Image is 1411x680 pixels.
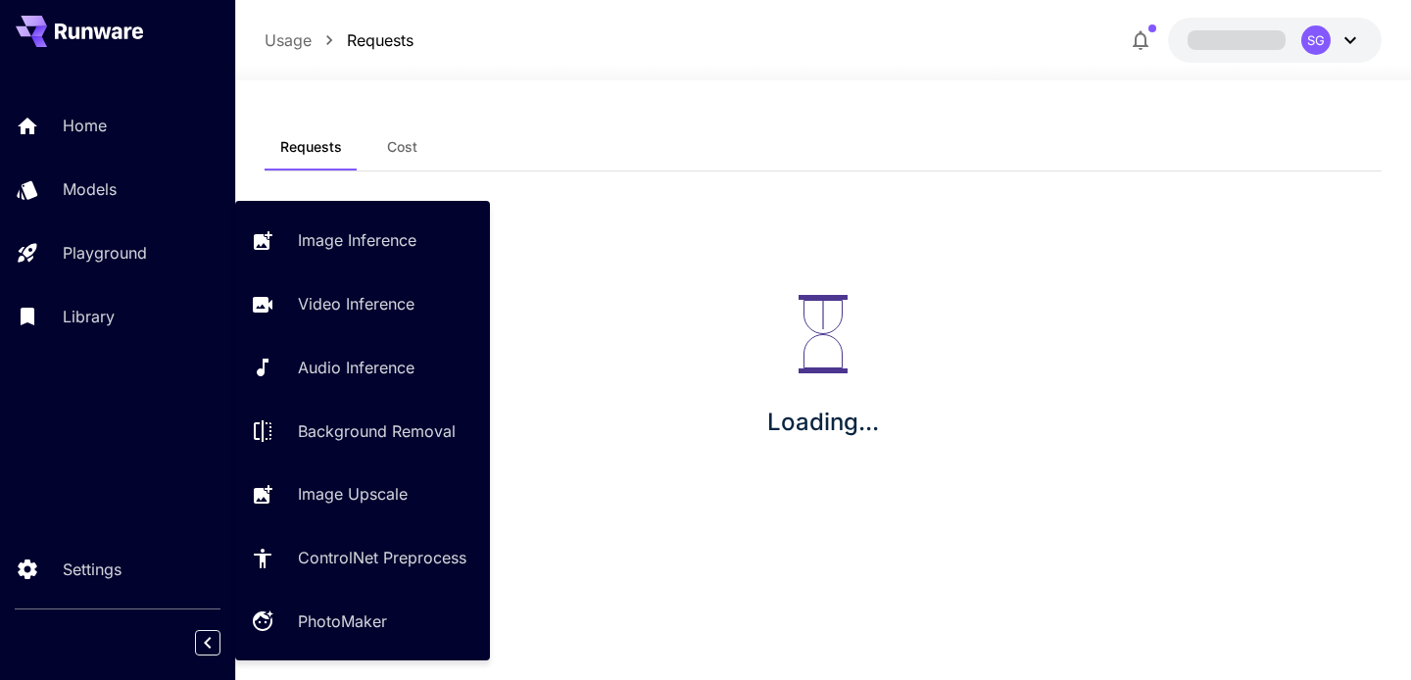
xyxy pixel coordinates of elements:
nav: breadcrumb [265,28,414,52]
a: Background Removal [235,407,490,455]
p: Playground [63,241,147,265]
span: Requests [280,138,342,156]
p: Home [63,114,107,137]
p: Audio Inference [298,356,414,379]
a: Video Inference [235,280,490,328]
p: PhotoMaker [298,609,387,633]
a: ControlNet Preprocess [235,534,490,582]
p: Image Upscale [298,482,408,506]
span: Cost [387,138,417,156]
p: Models [63,177,117,201]
p: Video Inference [298,292,414,316]
p: Image Inference [298,228,416,252]
p: Library [63,305,115,328]
a: PhotoMaker [235,598,490,646]
p: Loading... [767,405,879,440]
p: ControlNet Preprocess [298,546,466,569]
p: Usage [265,28,312,52]
p: Background Removal [298,419,456,443]
button: Collapse sidebar [195,630,220,656]
a: Audio Inference [235,344,490,392]
div: Collapse sidebar [210,625,235,660]
a: Image Inference [235,217,490,265]
p: Requests [347,28,414,52]
p: Settings [63,558,122,581]
div: SG [1301,25,1331,55]
a: Image Upscale [235,470,490,518]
